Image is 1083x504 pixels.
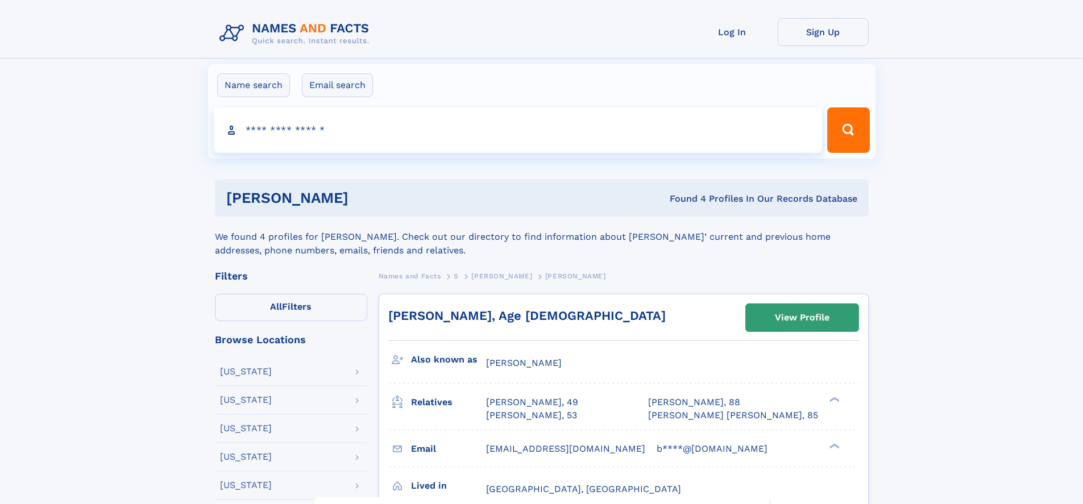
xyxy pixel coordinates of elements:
span: [EMAIL_ADDRESS][DOMAIN_NAME] [486,443,645,454]
input: search input [214,107,823,153]
div: [US_STATE] [220,424,272,433]
div: We found 4 profiles for [PERSON_NAME]. Check out our directory to find information about [PERSON_... [215,216,869,257]
a: [PERSON_NAME], 53 [486,409,577,422]
div: Browse Locations [215,335,367,345]
a: [PERSON_NAME], 88 [648,396,740,409]
label: Email search [302,73,373,97]
div: Filters [215,271,367,281]
span: [PERSON_NAME] [545,272,606,280]
a: [PERSON_NAME] [471,269,532,283]
span: All [270,301,282,312]
h3: Email [411,439,486,459]
h3: Relatives [411,393,486,412]
div: ❯ [827,396,840,403]
a: S [454,269,459,283]
div: View Profile [775,305,829,331]
span: [PERSON_NAME] [486,357,562,368]
button: Search Button [827,107,869,153]
label: Filters [215,294,367,321]
div: [US_STATE] [220,367,272,376]
a: [PERSON_NAME] [PERSON_NAME], 85 [648,409,818,422]
div: [US_STATE] [220,395,272,405]
div: [US_STATE] [220,452,272,461]
h1: [PERSON_NAME] [226,191,509,205]
img: Logo Names and Facts [215,18,379,49]
a: Log In [687,18,778,46]
div: ❯ [827,442,840,449]
span: [PERSON_NAME] [471,272,532,280]
span: [GEOGRAPHIC_DATA], [GEOGRAPHIC_DATA] [486,484,681,494]
div: Found 4 Profiles In Our Records Database [509,193,857,205]
h3: Also known as [411,350,486,369]
a: [PERSON_NAME], Age [DEMOGRAPHIC_DATA] [388,309,666,323]
span: S [454,272,459,280]
h3: Lived in [411,476,486,495]
a: Sign Up [778,18,869,46]
div: [US_STATE] [220,481,272,490]
a: Names and Facts [379,269,441,283]
a: View Profile [746,304,858,331]
label: Name search [217,73,290,97]
a: [PERSON_NAME], 49 [486,396,578,409]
